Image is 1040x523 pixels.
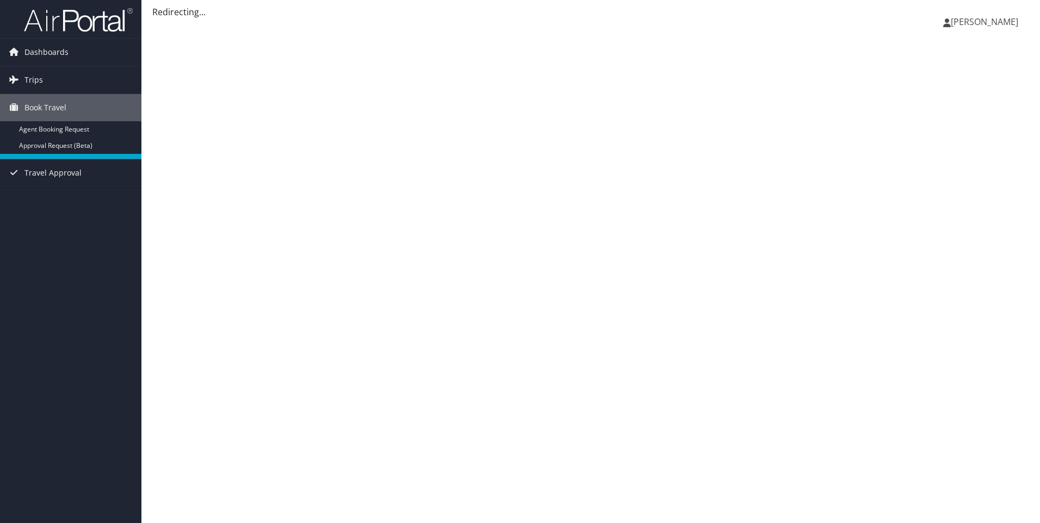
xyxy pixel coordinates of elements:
[152,5,1029,18] div: Redirecting...
[24,39,69,66] span: Dashboards
[24,66,43,94] span: Trips
[24,7,133,33] img: airportal-logo.png
[943,5,1029,38] a: [PERSON_NAME]
[24,159,82,186] span: Travel Approval
[951,16,1018,28] span: [PERSON_NAME]
[24,94,66,121] span: Book Travel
